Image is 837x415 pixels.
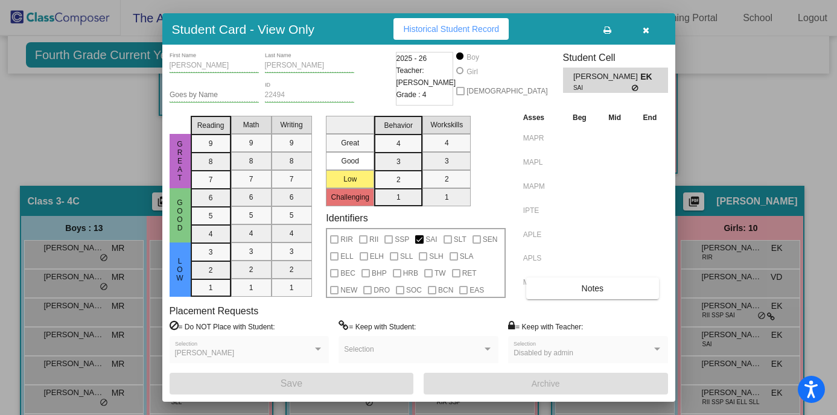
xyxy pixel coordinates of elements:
span: ELL [340,249,353,264]
span: Teacher: [PERSON_NAME] [396,65,456,89]
span: ELH [370,249,384,264]
span: [PERSON_NAME] [175,349,235,357]
input: assessment [523,201,559,220]
span: SAI [425,232,437,247]
h3: Student Card - View Only [172,22,315,37]
label: = Keep with Student: [339,320,416,332]
th: Mid [597,111,632,124]
span: Archive [532,379,560,388]
span: Notes [582,284,604,293]
span: DRO [374,283,390,297]
span: Low [174,257,185,282]
span: RIR [340,232,353,247]
input: assessment [523,177,559,195]
button: Archive [424,373,668,394]
span: Historical Student Record [403,24,499,34]
span: RII [369,232,378,247]
span: SLT [454,232,466,247]
input: assessment [523,129,559,147]
span: SLL [400,249,413,264]
button: Save [170,373,414,394]
h3: Student Cell [563,52,668,63]
span: NEW [340,283,357,297]
span: Great [174,140,185,182]
label: = Keep with Teacher: [508,320,583,332]
span: Grade : 4 [396,89,427,101]
button: Notes [526,277,659,299]
span: EK [640,71,657,83]
span: SOC [406,283,422,297]
input: assessment [523,226,559,244]
span: [DEMOGRAPHIC_DATA] [466,84,547,98]
div: Girl [466,66,478,77]
span: Good [174,198,185,232]
th: End [632,111,667,124]
span: BCN [438,283,453,297]
span: [PERSON_NAME] [573,71,640,83]
span: SLA [460,249,474,264]
span: SAI [573,83,632,92]
input: assessment [523,153,559,171]
span: EAS [469,283,484,297]
button: Historical Student Record [393,18,509,40]
span: BEC [340,266,355,280]
span: SLH [429,249,443,264]
th: Beg [562,111,597,124]
span: BHP [372,266,387,280]
span: Disabled by admin [514,349,573,357]
input: assessment [523,273,559,291]
label: Placement Requests [170,305,259,317]
input: Enter ID [265,91,354,100]
th: Asses [520,111,562,124]
input: assessment [523,249,559,267]
span: HRB [403,266,418,280]
label: Identifiers [326,212,368,224]
span: 2025 - 26 [396,52,427,65]
input: goes by name [170,91,259,100]
span: Save [281,378,302,388]
span: SSP [395,232,409,247]
span: TW [434,266,446,280]
label: = Do NOT Place with Student: [170,320,275,332]
span: RET [462,266,477,280]
span: SEN [483,232,498,247]
div: Boy [466,52,479,63]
